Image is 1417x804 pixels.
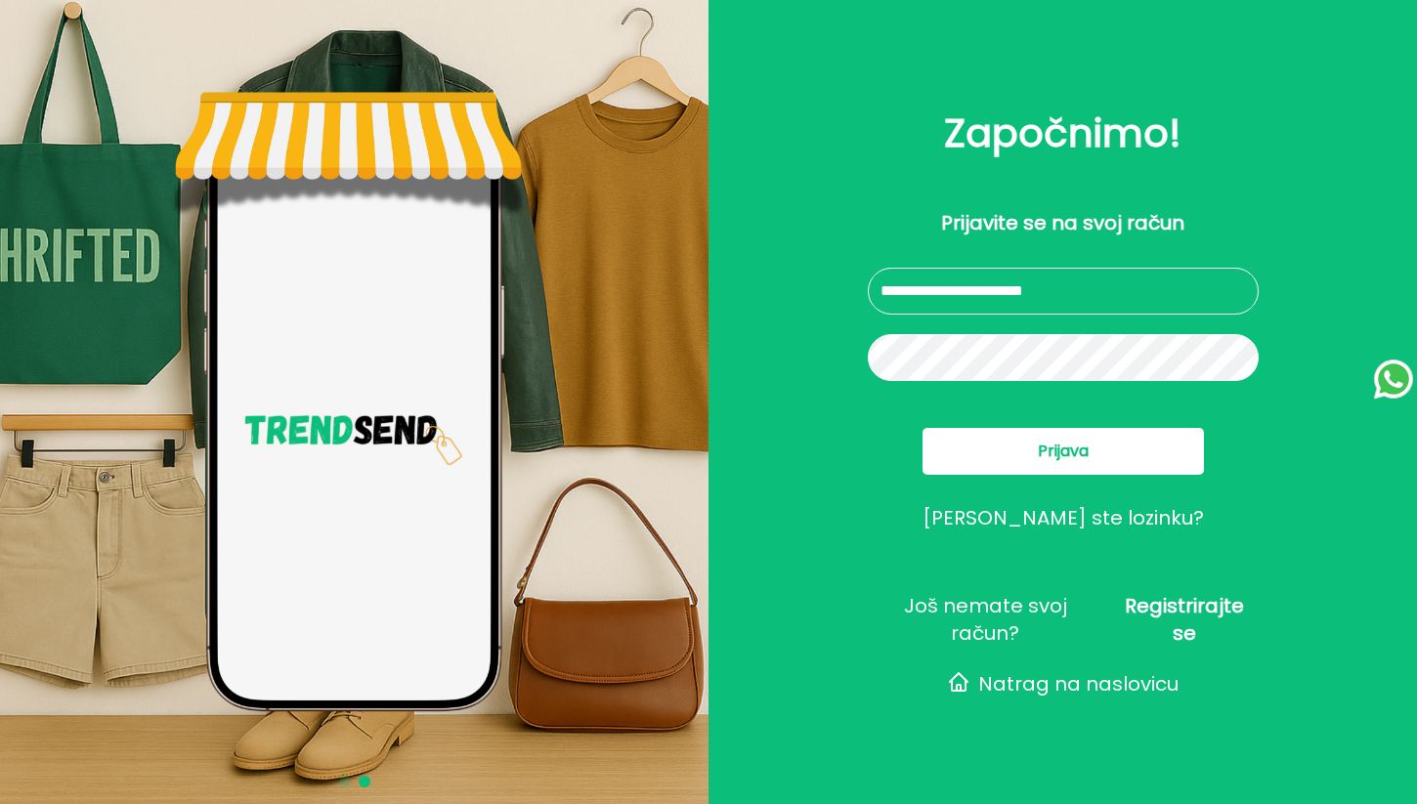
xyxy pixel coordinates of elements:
[1038,440,1089,463] span: Prijava
[868,670,1259,694] button: Natrag na naslovicu
[923,506,1204,529] button: [PERSON_NAME] ste lozinku?
[941,209,1184,236] p: Prijavite se na svoj račun
[978,670,1179,698] span: Natrag na naslovicu
[740,104,1386,162] h2: Započnimo!
[868,608,1259,631] button: Još nemate svoj račun?Registrirajte se
[1111,592,1259,647] span: Registrirajte se
[923,428,1204,475] button: Prijava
